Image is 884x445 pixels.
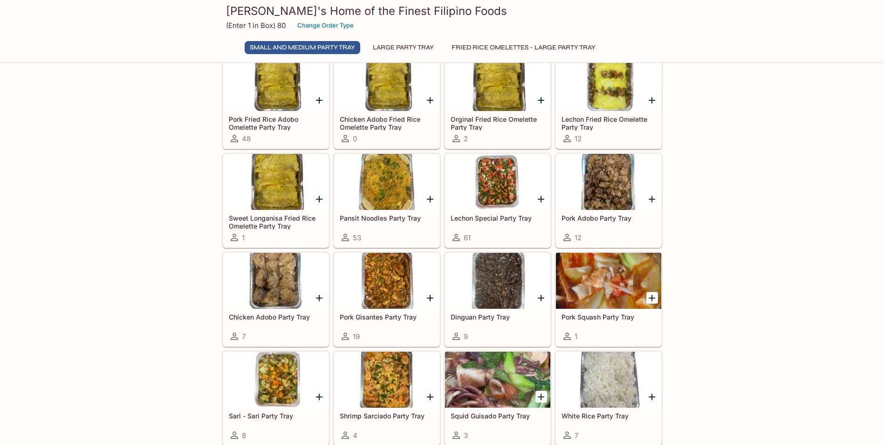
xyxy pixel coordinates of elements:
[242,233,245,242] span: 1
[451,115,545,131] h5: Orginal Fried Rice Omelette Party Tray
[445,252,551,347] a: Dinguan Party Tray9
[425,193,436,205] button: Add Pansit Noodles Party Tray
[555,55,662,149] a: Lechon Fried Rice Omelette Party Tray12
[368,41,439,54] button: Large Party Tray
[340,115,434,131] h5: Chicken Adobo Fried Rice Omelette Party Tray
[293,18,358,33] button: Change Order Type
[575,431,578,440] span: 7
[451,313,545,321] h5: Dinguan Party Tray
[562,313,656,321] h5: Pork Squash Party Tray
[451,214,545,222] h5: Lechon Special Party Tray
[445,55,551,149] a: Orginal Fried Rice Omelette Party Tray2
[562,214,656,222] h5: Pork Adobo Party Tray
[223,153,329,248] a: Sweet Longanisa Fried Rice Omelette Party Tray1
[353,134,357,143] span: 0
[242,431,246,440] span: 8
[464,134,468,143] span: 2
[340,214,434,222] h5: Pansit Noodles Party Tray
[555,153,662,248] a: Pork Adobo Party Tray12
[334,252,440,347] a: Pork Gisantes Party Tray19
[334,55,439,111] div: Chicken Adobo Fried Rice Omelette Party Tray
[646,391,658,403] button: Add White Rice Party Tray
[556,352,661,408] div: White Rice Party Tray
[464,233,471,242] span: 61
[340,412,434,420] h5: Shrimp Sarciado Party Tray
[445,153,551,248] a: Lechon Special Party Tray61
[353,332,360,341] span: 19
[464,431,468,440] span: 3
[334,352,439,408] div: Shrimp Sarciado Party Tray
[245,41,360,54] button: Small and Medium Party Tray
[223,252,329,347] a: Chicken Adobo Party Tray7
[314,193,325,205] button: Add Sweet Longanisa Fried Rice Omelette Party Tray
[445,253,550,309] div: Dinguan Party Tray
[242,332,246,341] span: 7
[314,391,325,403] button: Add Sari - Sari Party Tray
[556,55,661,111] div: Lechon Fried Rice Omelette Party Tray
[226,21,286,30] p: (Enter 1 in Box) 80
[646,292,658,304] button: Add Pork Squash Party Tray
[223,55,329,111] div: Pork Fried Rice Adobo Omelette Party Tray
[445,352,550,408] div: Squid Guisado Party Tray
[229,412,323,420] h5: Sari - Sari Party Tray
[451,412,545,420] h5: Squid Guisado Party Tray
[646,94,658,106] button: Add Lechon Fried Rice Omelette Party Tray
[575,233,582,242] span: 12
[425,391,436,403] button: Add Shrimp Sarciado Party Tray
[535,391,547,403] button: Add Squid Guisado Party Tray
[445,55,550,111] div: Orginal Fried Rice Omelette Party Tray
[229,214,323,229] h5: Sweet Longanisa Fried Rice Omelette Party Tray
[334,154,439,210] div: Pansit Noodles Party Tray
[229,313,323,321] h5: Chicken Adobo Party Tray
[425,94,436,106] button: Add Chicken Adobo Fried Rice Omelette Party Tray
[223,55,329,149] a: Pork Fried Rice Adobo Omelette Party Tray48
[556,154,661,210] div: Pork Adobo Party Tray
[535,94,547,106] button: Add Orginal Fried Rice Omelette Party Tray
[425,292,436,304] button: Add Pork Gisantes Party Tray
[314,292,325,304] button: Add Chicken Adobo Party Tray
[242,134,251,143] span: 48
[464,332,468,341] span: 9
[340,313,434,321] h5: Pork Gisantes Party Tray
[223,352,329,408] div: Sari - Sari Party Tray
[575,134,582,143] span: 12
[229,115,323,131] h5: Pork Fried Rice Adobo Omelette Party Tray
[223,154,329,210] div: Sweet Longanisa Fried Rice Omelette Party Tray
[562,412,656,420] h5: White Rice Party Tray
[226,4,658,18] h3: [PERSON_NAME]'s Home of the Finest Filipino Foods
[556,253,661,309] div: Pork Squash Party Tray
[446,41,601,54] button: Fried Rice Omelettes - Large Party Tray
[314,94,325,106] button: Add Pork Fried Rice Adobo Omelette Party Tray
[353,233,361,242] span: 53
[223,253,329,309] div: Chicken Adobo Party Tray
[334,55,440,149] a: Chicken Adobo Fried Rice Omelette Party Tray0
[334,253,439,309] div: Pork Gisantes Party Tray
[555,252,662,347] a: Pork Squash Party Tray1
[445,154,550,210] div: Lechon Special Party Tray
[353,431,357,440] span: 4
[535,292,547,304] button: Add Dinguan Party Tray
[535,193,547,205] button: Add Lechon Special Party Tray
[646,193,658,205] button: Add Pork Adobo Party Tray
[562,115,656,131] h5: Lechon Fried Rice Omelette Party Tray
[334,153,440,248] a: Pansit Noodles Party Tray53
[575,332,577,341] span: 1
